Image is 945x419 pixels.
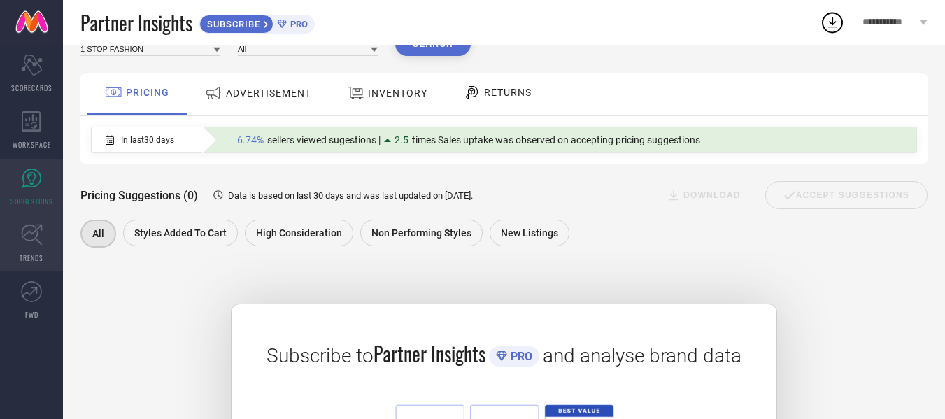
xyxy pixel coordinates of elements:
div: Percentage of sellers who have viewed suggestions for the current Insight Type [230,131,707,149]
span: Partner Insights [374,339,485,368]
span: ADVERTISEMENT [226,87,311,99]
span: Subscribe to [267,344,374,367]
span: 2.5 [395,134,408,145]
span: RETURNS [484,87,532,98]
a: SUBSCRIBEPRO [199,11,315,34]
span: Styles Added To Cart [134,227,227,239]
span: PRO [507,350,532,363]
span: New Listings [501,227,558,239]
span: Partner Insights [80,8,192,37]
span: times Sales uptake was observed on accepting pricing suggestions [412,134,700,145]
span: PRO [287,19,308,29]
span: INVENTORY [368,87,427,99]
span: PRICING [126,87,169,98]
span: Data is based on last 30 days and was last updated on [DATE] . [228,190,473,201]
span: sellers viewed sugestions | [267,134,381,145]
span: TRENDS [20,253,43,263]
span: SUBSCRIBE [200,19,264,29]
span: SUGGESTIONS [10,196,53,206]
span: 6.74% [237,134,264,145]
div: Open download list [820,10,845,35]
div: Accept Suggestions [765,181,928,209]
span: FWD [25,309,38,320]
span: SCORECARDS [11,83,52,93]
span: and analyse brand data [543,344,741,367]
span: High Consideration [256,227,342,239]
span: All [92,228,104,239]
span: In last 30 days [121,135,174,145]
span: WORKSPACE [13,139,51,150]
span: Pricing Suggestions (0) [80,189,198,202]
span: Non Performing Styles [371,227,471,239]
